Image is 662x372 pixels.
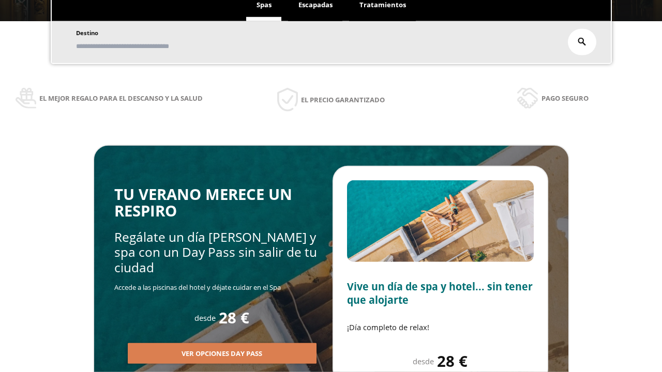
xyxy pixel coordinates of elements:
span: 28 € [437,353,468,370]
span: Destino [76,29,98,37]
span: TU VERANO MERECE UN RESPIRO [114,184,292,222]
img: Slide2.BHA6Qswy.webp [347,180,534,262]
a: Ver opciones Day Pass [128,349,317,358]
button: Ver opciones Day Pass [128,343,317,364]
span: 28 € [219,309,249,327]
span: desde [413,356,434,366]
span: Pago seguro [541,92,589,104]
span: Vive un día de spa y hotel... sin tener que alojarte [347,280,533,307]
span: Regálate un día [PERSON_NAME] y spa con un Day Pass sin salir de tu ciudad [114,228,317,276]
span: El precio garantizado [301,94,385,105]
span: Ver opciones Day Pass [182,349,262,359]
span: ¡Día completo de relax! [347,322,429,332]
span: Accede a las piscinas del hotel y déjate cuidar en el Spa [114,283,281,292]
span: desde [194,313,216,323]
span: El mejor regalo para el descanso y la salud [39,92,203,104]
